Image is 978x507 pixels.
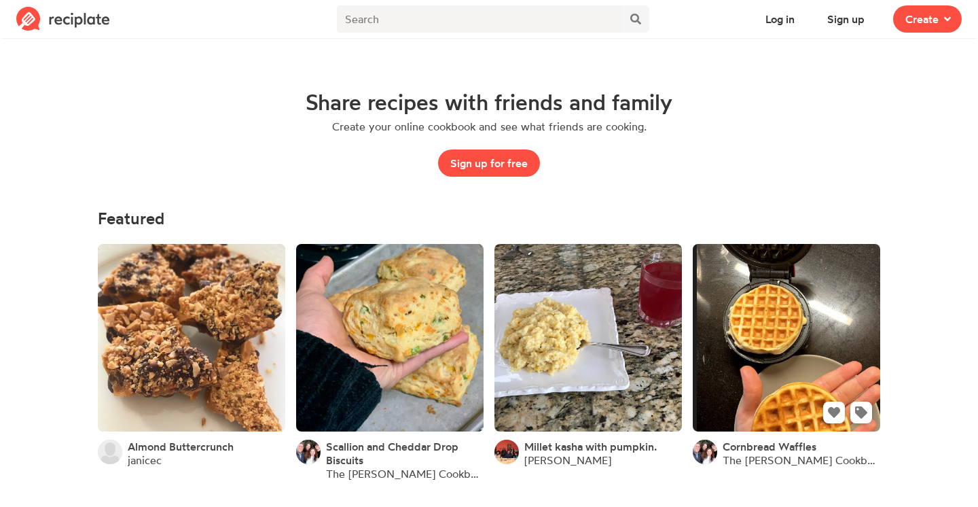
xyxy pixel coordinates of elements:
a: Scallion and Cheddar Drop Biscuits [326,440,484,467]
img: Reciplate [16,7,110,31]
button: Sign up [815,5,877,33]
h4: Featured [98,209,880,228]
a: Almond Buttercrunch [128,440,234,453]
h1: Share recipes with friends and family [306,90,672,114]
img: User's avatar [693,440,717,464]
a: The [PERSON_NAME] Cookbook [326,467,484,480]
img: User's avatar [494,440,519,464]
span: Scallion and Cheddar Drop Biscuits [326,440,458,467]
a: [PERSON_NAME] [524,453,611,467]
img: User's avatar [296,440,321,464]
a: The [PERSON_NAME] Cookbook [723,453,880,467]
input: Search [337,5,622,33]
img: User's avatar [98,440,122,464]
a: Cornbread Waffles [723,440,816,453]
button: Log in [753,5,807,33]
button: Sign up for free [438,150,540,177]
span: Create [905,11,939,27]
a: Millet kasha with pumpkin. [524,440,657,453]
button: Create [893,5,962,33]
p: Create your online cookbook and see what friends are cooking. [332,120,647,133]
a: janicec [128,453,162,467]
